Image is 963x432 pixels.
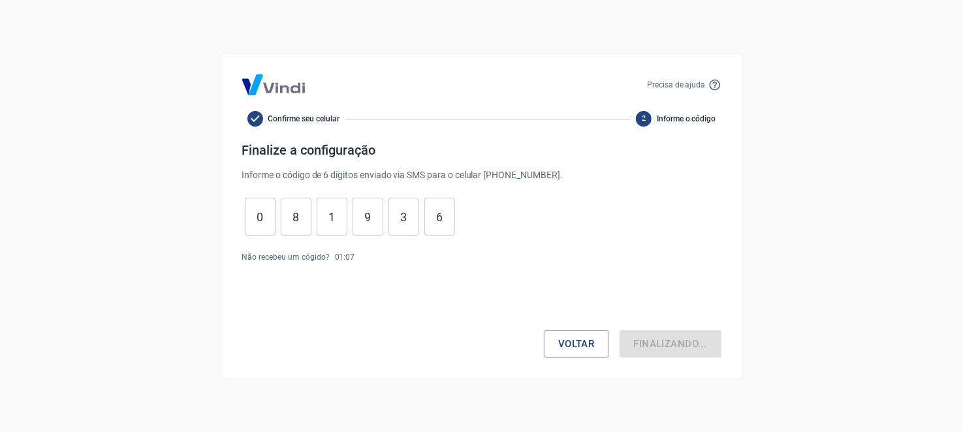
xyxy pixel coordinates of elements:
[242,251,330,263] p: Não recebeu um cógido?
[544,330,609,358] button: Voltar
[242,142,721,158] h4: Finalize a configuração
[335,251,355,263] p: 01 : 07
[268,113,339,125] span: Confirme seu celular
[657,113,716,125] span: Informe o código
[642,115,646,123] text: 2
[242,74,305,95] img: Logo Vind
[647,79,705,91] p: Precisa de ajuda
[242,168,721,182] p: Informe o código de 6 dígitos enviado via SMS para o celular [PHONE_NUMBER] .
